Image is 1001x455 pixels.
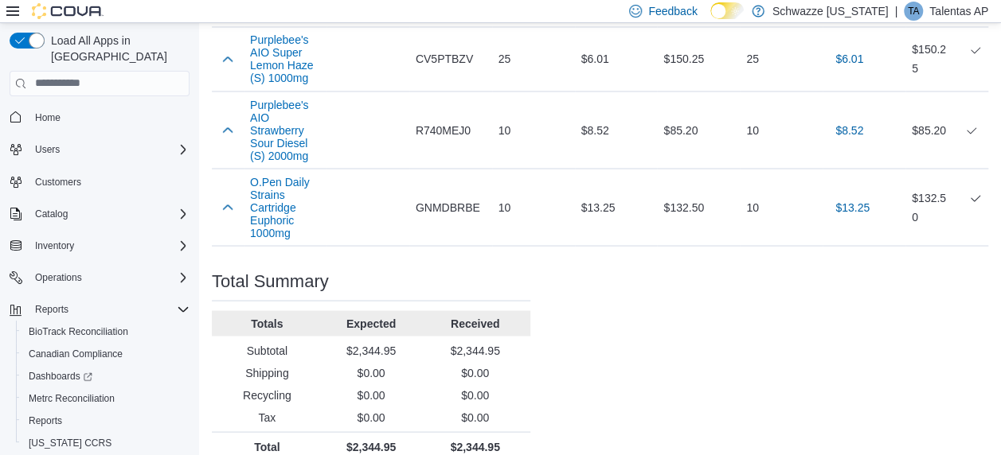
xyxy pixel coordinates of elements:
span: Reports [35,303,68,316]
div: $13.25 [575,191,658,223]
div: 10 [492,191,575,223]
span: Load All Apps in [GEOGRAPHIC_DATA] [45,33,190,64]
div: 10 [740,114,823,146]
span: $6.01 [835,51,863,67]
a: Reports [22,411,68,430]
button: Catalog [3,203,196,225]
span: [US_STATE] CCRS [29,437,111,449]
a: Customers [29,173,88,192]
button: Reports [3,298,196,321]
button: Customers [3,170,196,193]
p: Schwazze [US_STATE] [772,2,889,21]
button: $13.25 [829,191,876,223]
button: Purplebee's AIO Strawberry Sour Diesel (S) 2000mg [250,98,320,161]
span: Dashboards [22,367,190,386]
p: $0.00 [426,364,524,380]
a: Metrc Reconciliation [22,389,121,408]
span: Home [29,107,190,127]
p: Totals [218,315,316,331]
span: Inventory [35,239,74,252]
div: 10 [740,191,823,223]
span: TA [908,2,919,21]
span: Canadian Compliance [29,348,123,360]
button: Metrc Reconciliation [16,387,196,410]
button: Users [29,140,66,159]
button: Users [3,138,196,161]
p: | [894,2,897,21]
div: $132.50 [912,188,982,226]
button: Reports [16,410,196,432]
p: $2,344.95 [323,438,420,454]
span: Feedback [648,3,697,19]
p: Subtotal [218,342,316,358]
button: BioTrack Reconciliation [16,321,196,343]
div: 10 [492,114,575,146]
span: Customers [29,172,190,192]
p: $0.00 [426,409,524,425]
a: Canadian Compliance [22,344,129,364]
span: BioTrack Reconciliation [29,325,128,338]
p: Shipping [218,364,316,380]
span: Inventory [29,236,190,255]
div: $150.25 [912,40,982,78]
div: 25 [492,43,575,75]
button: O.Pen Daily Strains Cartridge Euphoric 1000mg [250,175,320,239]
div: $85.20 [912,120,982,139]
button: Canadian Compliance [16,343,196,365]
div: $8.52 [575,114,658,146]
p: $0.00 [323,364,420,380]
span: Reports [29,300,190,319]
div: Talentas AP [904,2,923,21]
span: Canadian Compliance [22,344,190,364]
span: Users [35,143,60,156]
button: [US_STATE] CCRS [16,432,196,454]
div: $85.20 [657,114,740,146]
span: CV5PTBZV [416,49,473,68]
span: Dark Mode [710,19,711,20]
div: 25 [740,43,823,75]
button: Operations [29,268,88,287]
input: Dark Mode [710,2,744,19]
button: Inventory [3,235,196,257]
button: Operations [3,266,196,289]
span: Customers [35,176,81,189]
button: $8.52 [829,114,870,146]
p: $2,344.95 [323,342,420,358]
p: Tax [218,409,316,425]
span: Catalog [35,208,68,220]
h3: Total Summary [212,271,329,290]
a: Dashboards [16,365,196,387]
span: Washington CCRS [22,434,190,453]
a: Home [29,108,67,127]
p: Expected [323,315,420,331]
img: Cova [32,3,104,19]
span: Reports [22,411,190,430]
div: $6.01 [575,43,658,75]
span: R740MEJ0 [416,120,471,139]
button: Inventory [29,236,80,255]
button: $6.01 [829,43,870,75]
span: GNMDBRBE [416,197,480,216]
span: Dashboards [29,370,92,383]
div: $132.50 [657,191,740,223]
button: Reports [29,300,75,319]
span: Home [35,111,61,124]
span: Metrc Reconciliation [29,392,115,405]
p: $0.00 [323,387,420,402]
button: Catalog [29,204,74,224]
span: $13.25 [835,199,870,215]
p: Recycling [218,387,316,402]
a: BioTrack Reconciliation [22,322,135,341]
span: Catalog [29,204,190,224]
span: Operations [35,271,82,284]
button: Home [3,106,196,129]
span: Users [29,140,190,159]
p: $2,344.95 [426,342,524,358]
p: $2,344.95 [426,438,524,454]
a: Dashboards [22,367,99,386]
span: Reports [29,414,62,427]
p: Received [426,315,524,331]
button: Purplebee's AIO Super Lemon Haze (S) 1000mg [250,33,320,84]
p: $0.00 [323,409,420,425]
a: [US_STATE] CCRS [22,434,118,453]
